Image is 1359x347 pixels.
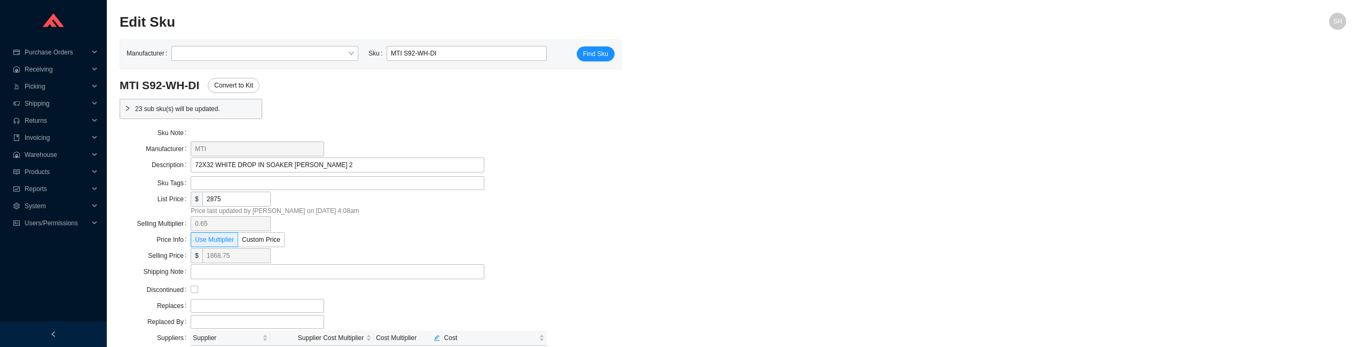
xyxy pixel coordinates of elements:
h2: Edit Sku [120,13,1040,31]
span: Find Sku [583,49,608,59]
textarea: 72X32 WHITE DROP IN SOAKER [PERSON_NAME] 2 [191,157,484,172]
label: Sku Note [158,125,191,140]
label: List Price [158,192,191,207]
span: Cost [444,333,537,343]
th: Supplier sortable [191,330,270,346]
button: Convert to Kit [208,78,260,93]
label: Replaced By [147,314,191,329]
span: SH [1333,13,1342,30]
span: Invoicing [25,129,89,146]
label: Suppliers [157,330,191,345]
span: idcard [13,220,20,226]
label: Selling Price [148,248,191,263]
label: Replaces [157,298,191,313]
span: Purchase Orders [25,44,89,61]
label: Description [152,157,191,172]
span: $ [191,248,202,263]
th: Supplier Cost Multiplier sortable [270,330,374,346]
span: Warehouse [25,146,89,163]
span: right [124,105,131,112]
label: Selling Multiplier [137,216,191,231]
span: Receiving [25,61,89,78]
div: 23 sub sku(s) will be updated. [120,99,262,119]
label: Manufacturer [127,46,171,61]
div: Price last updated by [PERSON_NAME] on [DATE] 4:08am [191,206,547,216]
span: Picking [25,78,89,95]
span: setting [13,203,20,209]
label: Manufacturer [146,141,191,156]
th: Cost sortable [442,330,547,346]
h3: MTI S92-WH-DI [120,78,547,93]
label: Discontinued [147,282,191,297]
span: customer-service [13,117,20,124]
div: Cost Multiplier [376,333,439,343]
span: book [13,135,20,141]
span: edit [434,335,440,341]
button: Find Sku [577,46,615,61]
label: Sku [368,46,387,61]
span: 23 sub sku(s) will be updated. [135,104,257,114]
label: Price Info [156,232,191,247]
span: System [25,198,89,215]
span: Returns [25,112,89,129]
span: credit-card [13,49,20,56]
span: Shipping [25,95,89,112]
span: left [50,331,57,337]
span: fund [13,186,20,192]
span: Users/Permissions [25,215,89,232]
label: Sku Tags [158,176,191,191]
span: Reports [25,180,89,198]
span: Use Multiplier [195,236,234,243]
span: Supplier [193,333,260,343]
label: Shipping Note [144,264,191,279]
span: Custom Price [242,236,280,243]
span: Products [25,163,89,180]
span: Supplier Cost Multiplier [272,333,364,343]
span: $ [191,192,202,207]
span: Convert to Kit [214,80,253,91]
span: read [13,169,20,175]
